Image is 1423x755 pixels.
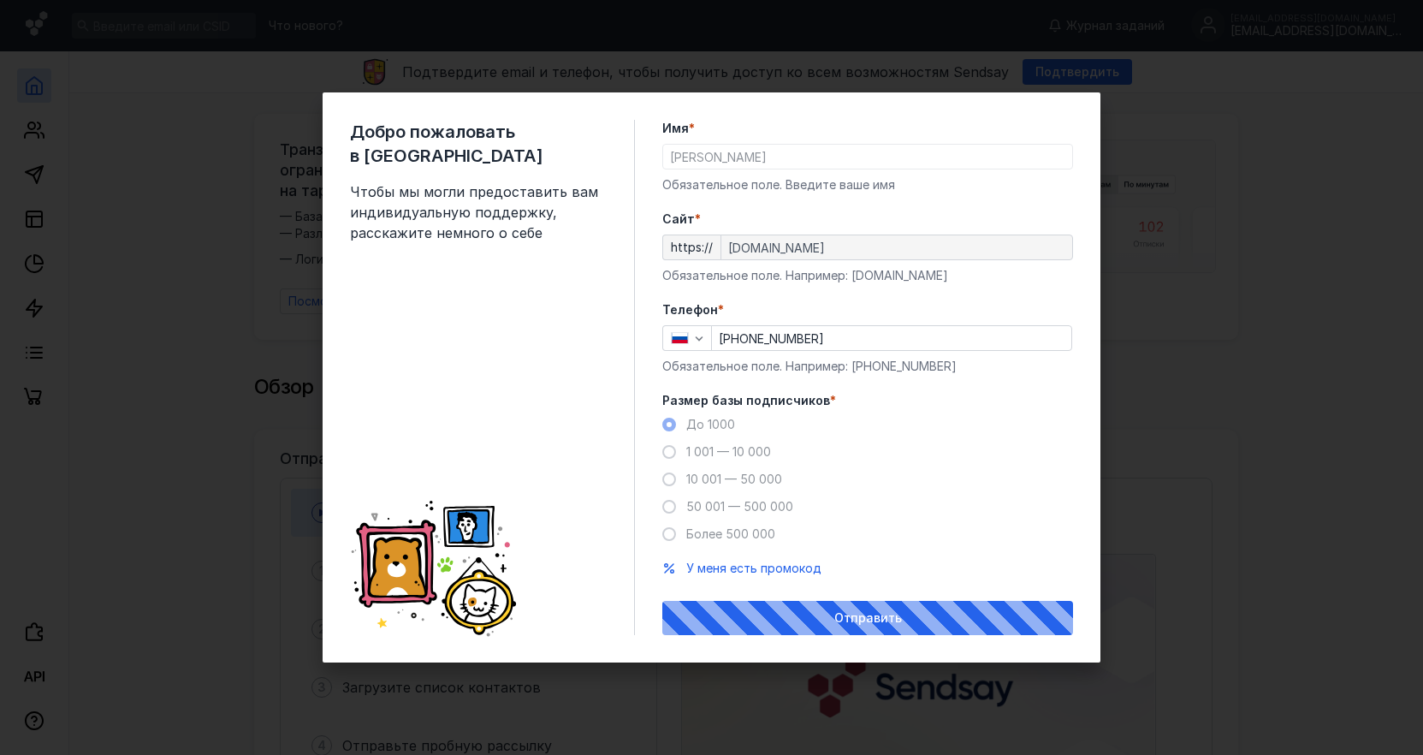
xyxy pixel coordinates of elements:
span: Размер базы подписчиков [662,392,830,409]
span: Добро пожаловать в [GEOGRAPHIC_DATA] [350,120,607,168]
span: Cайт [662,211,695,228]
button: У меня есть промокод [686,560,821,577]
div: Обязательное поле. Введите ваше имя [662,176,1073,193]
span: У меня есть промокод [686,561,821,575]
div: Обязательное поле. Например: [DOMAIN_NAME] [662,267,1073,284]
span: Имя [662,120,689,137]
span: Чтобы мы могли предоставить вам индивидуальную поддержку, расскажите немного о себе [350,181,607,243]
div: Обязательное поле. Например: [PHONE_NUMBER] [662,358,1073,375]
span: Телефон [662,301,718,318]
